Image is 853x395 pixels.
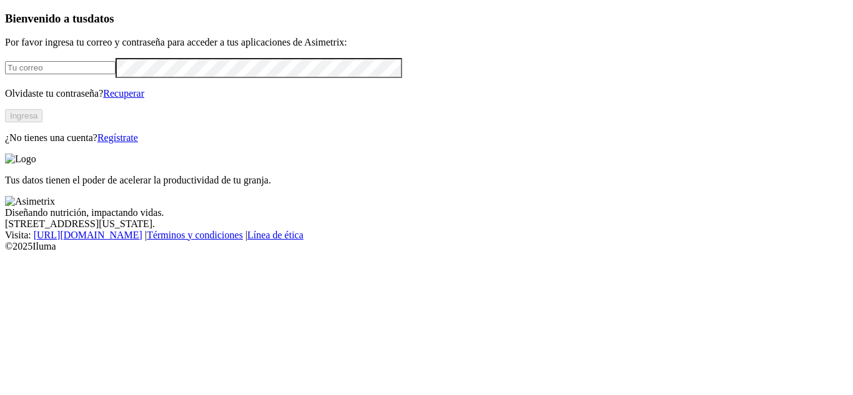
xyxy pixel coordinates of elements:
div: Visita : | | [5,230,848,241]
div: Diseñando nutrición, impactando vidas. [5,207,848,218]
p: Olvidaste tu contraseña? [5,88,848,99]
div: [STREET_ADDRESS][US_STATE]. [5,218,848,230]
button: Ingresa [5,109,42,122]
a: Línea de ética [247,230,303,240]
a: [URL][DOMAIN_NAME] [34,230,142,240]
p: Por favor ingresa tu correo y contraseña para acceder a tus aplicaciones de Asimetrix: [5,37,848,48]
span: datos [87,12,114,25]
img: Asimetrix [5,196,55,207]
img: Logo [5,154,36,165]
a: Regístrate [97,132,138,143]
a: Recuperar [103,88,144,99]
input: Tu correo [5,61,116,74]
div: © 2025 Iluma [5,241,848,252]
a: Términos y condiciones [147,230,243,240]
h3: Bienvenido a tus [5,12,848,26]
p: Tus datos tienen el poder de acelerar la productividad de tu granja. [5,175,848,186]
p: ¿No tienes una cuenta? [5,132,848,144]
